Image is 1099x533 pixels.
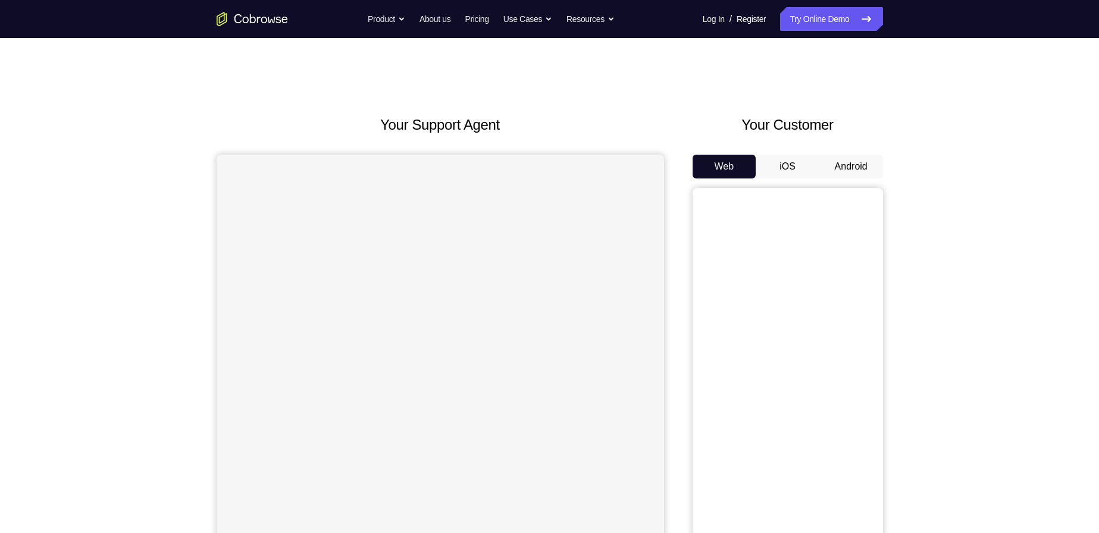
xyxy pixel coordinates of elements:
[756,155,819,178] button: iOS
[465,7,489,31] a: Pricing
[419,7,450,31] a: About us
[780,7,882,31] a: Try Online Demo
[566,7,615,31] button: Resources
[703,7,725,31] a: Log In
[729,12,732,26] span: /
[368,7,405,31] button: Product
[217,114,664,136] h2: Your Support Agent
[819,155,883,178] button: Android
[737,7,766,31] a: Register
[693,155,756,178] button: Web
[693,114,883,136] h2: Your Customer
[503,7,552,31] button: Use Cases
[217,12,288,26] a: Go to the home page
